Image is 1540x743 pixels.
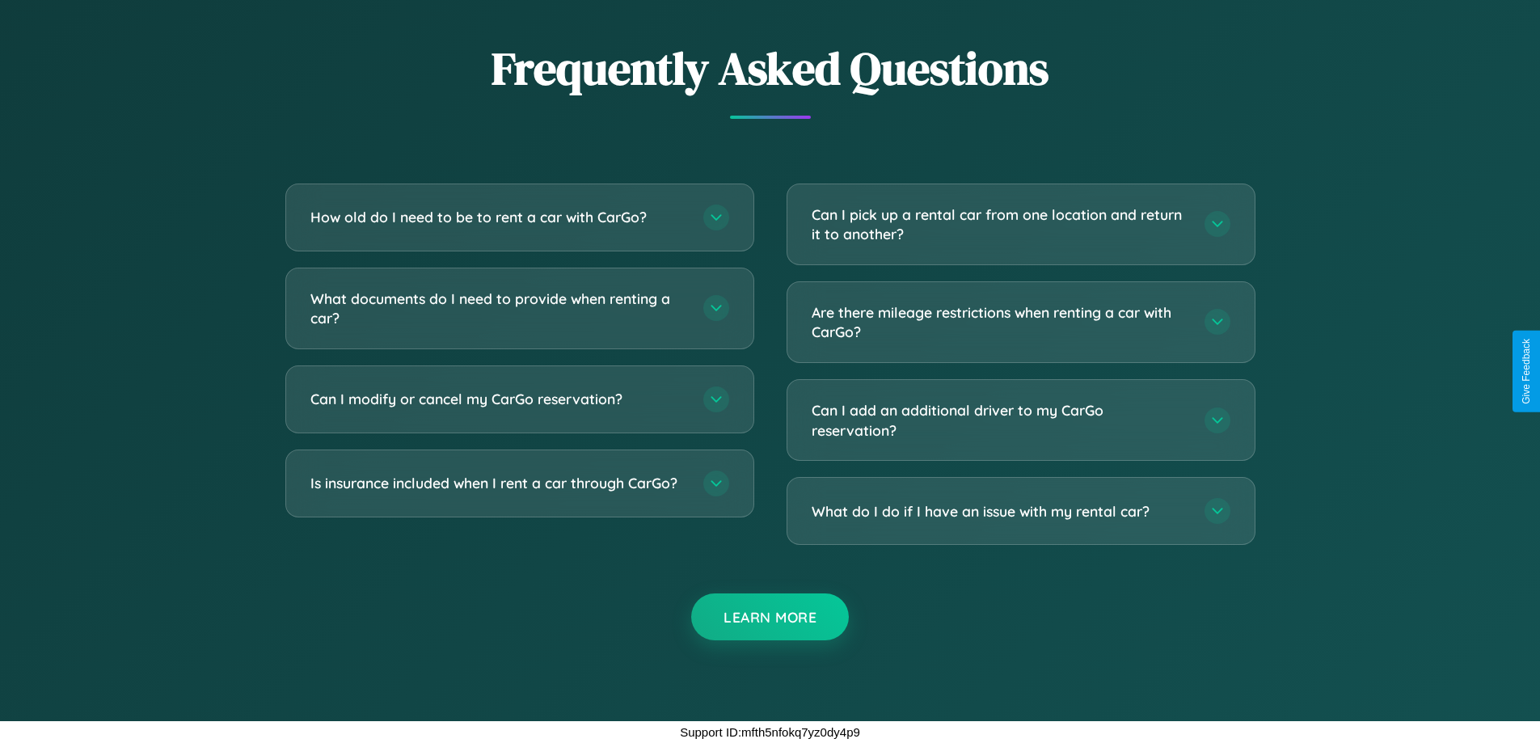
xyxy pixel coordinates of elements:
div: Give Feedback [1521,339,1532,404]
h3: What do I do if I have an issue with my rental car? [812,501,1188,521]
h3: Are there mileage restrictions when renting a car with CarGo? [812,302,1188,342]
p: Support ID: mfth5nfokq7yz0dy4p9 [680,721,860,743]
h3: Can I pick up a rental car from one location and return it to another? [812,205,1188,244]
h2: Frequently Asked Questions [285,37,1255,99]
h3: Can I modify or cancel my CarGo reservation? [310,389,687,409]
h3: What documents do I need to provide when renting a car? [310,289,687,328]
h3: How old do I need to be to rent a car with CarGo? [310,207,687,227]
h3: Can I add an additional driver to my CarGo reservation? [812,400,1188,440]
h3: Is insurance included when I rent a car through CarGo? [310,473,687,493]
button: Learn More [691,593,849,640]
